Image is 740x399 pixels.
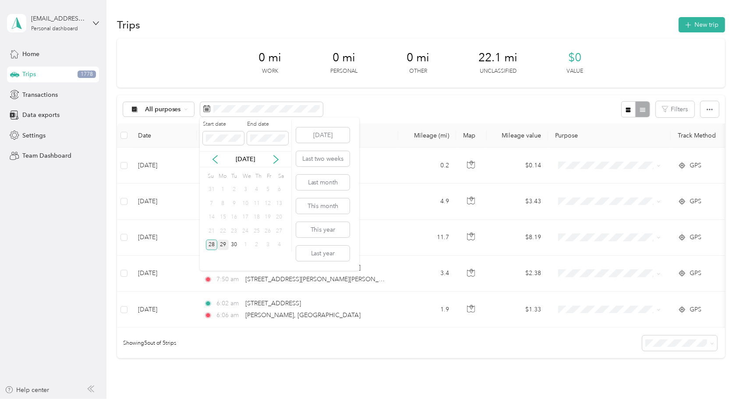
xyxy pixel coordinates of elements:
span: GPS [690,268,701,278]
td: $2.38 [487,256,548,292]
div: 27 [273,226,285,237]
div: 15 [217,212,229,223]
span: 7:50 am [216,275,241,284]
div: 2 [229,184,240,195]
button: New trip [679,17,725,32]
div: 17 [240,212,251,223]
div: [EMAIL_ADDRESS][DOMAIN_NAME] [31,14,86,23]
div: 3 [262,240,274,251]
div: 3 [240,184,251,195]
td: [DATE] [131,148,197,184]
div: 23 [229,226,240,237]
td: 1.9 [398,292,456,328]
span: GPS [690,305,701,314]
td: $1.33 [487,292,548,328]
div: 20 [273,212,285,223]
span: Transactions [22,90,58,99]
span: 1778 [78,71,96,78]
button: This year [296,222,350,237]
div: 19 [262,212,274,223]
span: Team Dashboard [22,151,71,160]
p: Personal [330,67,358,75]
span: [PERSON_NAME], [GEOGRAPHIC_DATA] [245,311,361,319]
span: 0 mi [407,51,429,65]
span: Trips [22,70,36,79]
td: $8.19 [487,220,548,256]
div: 1 [217,184,229,195]
div: 21 [206,226,217,237]
div: Sa [276,170,285,183]
td: 11.7 [398,220,456,256]
div: Help center [5,385,50,395]
th: Mileage value [487,124,548,148]
div: 31 [206,184,217,195]
div: 5 [262,184,274,195]
div: Mo [217,170,227,183]
button: Last month [296,175,350,190]
div: 1 [240,240,251,251]
td: [DATE] [131,292,197,328]
span: 0 mi [258,51,281,65]
div: 6 [273,184,285,195]
label: Start date [203,120,244,128]
h1: Trips [117,20,140,29]
div: 4 [273,240,285,251]
span: Showing 5 out of 5 trips [117,339,176,347]
button: [DATE] [296,127,350,143]
p: Other [409,67,427,75]
button: Last two weeks [296,151,350,166]
div: Su [206,170,214,183]
div: 24 [240,226,251,237]
span: 22.1 mi [478,51,517,65]
div: 14 [206,212,217,223]
p: Value [567,67,583,75]
span: 6:02 am [216,299,241,308]
span: Settings [22,131,46,140]
div: 26 [262,226,274,237]
span: [PERSON_NAME], [GEOGRAPHIC_DATA] [245,264,361,271]
span: Home [22,49,39,59]
td: $3.43 [487,184,548,219]
div: 9 [229,198,240,209]
div: 25 [251,226,262,237]
th: Map [456,124,487,148]
div: 28 [206,240,217,251]
p: Unclassified [480,67,517,75]
div: 7 [206,198,217,209]
span: GPS [690,233,701,242]
th: Date [131,124,197,148]
td: 0.2 [398,148,456,184]
div: 29 [217,240,229,251]
th: Mileage (mi) [398,124,456,148]
button: This month [296,198,350,214]
div: 10 [240,198,251,209]
div: 4 [251,184,262,195]
div: We [241,170,251,183]
th: Locations [197,124,398,148]
div: 22 [217,226,229,237]
th: Purpose [548,124,671,148]
div: 30 [229,240,240,251]
td: 4.9 [398,184,456,219]
p: [DATE] [227,155,264,164]
span: 0 mi [333,51,355,65]
div: Personal dashboard [31,26,78,32]
label: End date [247,120,288,128]
td: $0.14 [487,148,548,184]
div: Fr [266,170,274,183]
th: Track Method [671,124,732,148]
span: $0 [568,51,581,65]
span: GPS [690,161,701,170]
span: All purposes [145,106,181,113]
td: [DATE] [131,256,197,292]
div: 8 [217,198,229,209]
td: [DATE] [131,184,197,219]
td: [DATE] [131,220,197,256]
div: 16 [229,212,240,223]
div: 11 [251,198,262,209]
span: [STREET_ADDRESS] [245,300,301,307]
div: 18 [251,212,262,223]
div: Th [254,170,262,183]
div: 2 [251,240,262,251]
div: 13 [273,198,285,209]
